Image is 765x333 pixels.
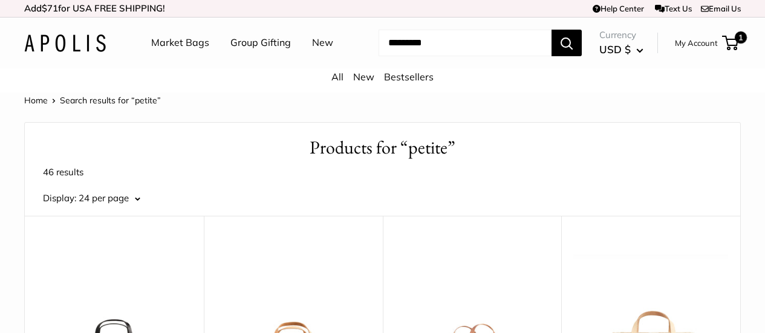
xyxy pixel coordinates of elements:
[79,190,140,207] button: 24 per page
[593,4,644,13] a: Help Center
[655,4,692,13] a: Text Us
[735,31,747,44] span: 1
[312,34,333,52] a: New
[24,34,106,52] img: Apolis
[379,30,552,56] input: Search...
[599,43,631,56] span: USD $
[331,71,343,83] a: All
[60,95,161,106] span: Search results for “petite”
[43,190,76,207] label: Display:
[43,135,722,161] h1: Products for “petite”
[552,30,582,56] button: Search
[353,71,374,83] a: New
[230,34,291,52] a: Group Gifting
[723,36,738,50] a: 1
[675,36,718,50] a: My Account
[42,2,58,14] span: $71
[24,92,161,108] nav: Breadcrumb
[151,34,209,52] a: Market Bags
[79,192,129,204] span: 24 per page
[24,95,48,106] a: Home
[43,164,722,181] p: 46 results
[599,27,643,44] span: Currency
[599,40,643,59] button: USD $
[384,71,434,83] a: Bestsellers
[701,4,741,13] a: Email Us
